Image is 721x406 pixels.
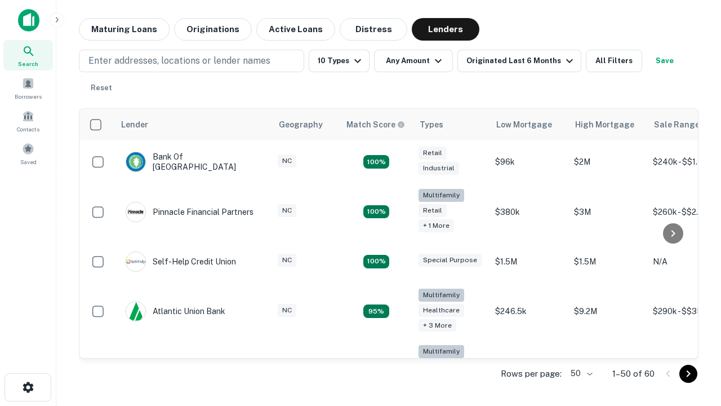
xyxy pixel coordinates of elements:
th: Capitalize uses an advanced AI algorithm to match your search with the best lender. The match sco... [340,109,413,140]
td: $246.5k [489,283,568,340]
button: All Filters [586,50,642,72]
th: Types [413,109,489,140]
button: Go to next page [679,365,697,383]
div: Multifamily [419,289,464,302]
div: Lender [121,118,148,131]
button: Originations [174,18,252,41]
button: Originated Last 6 Months [457,50,581,72]
div: Multifamily [419,345,464,358]
td: $2M [568,140,647,183]
td: $1.5M [568,240,647,283]
div: High Mortgage [575,118,634,131]
div: The Fidelity Bank [126,358,217,378]
button: Lenders [412,18,479,41]
div: Matching Properties: 17, hasApolloMatch: undefined [363,205,389,219]
h6: Match Score [346,118,403,131]
a: Contacts [3,105,53,136]
a: Borrowers [3,73,53,103]
div: Pinnacle Financial Partners [126,202,253,222]
div: Industrial [419,162,459,175]
div: Matching Properties: 11, hasApolloMatch: undefined [363,255,389,268]
div: Healthcare [419,304,464,317]
div: Self-help Credit Union [126,251,236,272]
div: Low Mortgage [496,118,552,131]
a: Saved [3,138,53,169]
div: + 3 more [419,319,456,332]
div: Atlantic Union Bank [126,301,225,321]
p: Rows per page: [501,367,562,381]
div: Capitalize uses an advanced AI algorithm to match your search with the best lender. The match sco... [346,118,405,131]
th: Low Mortgage [489,109,568,140]
div: NC [278,155,296,167]
th: High Mortgage [568,109,647,140]
span: Borrowers [15,92,42,101]
button: Save your search to get updates of matches that match your search criteria. [647,50,683,72]
button: Maturing Loans [79,18,170,41]
p: 1–50 of 60 [612,367,655,381]
td: $1.5M [489,240,568,283]
td: $96k [489,140,568,183]
td: $3M [568,183,647,240]
div: Special Purpose [419,254,482,267]
div: Originated Last 6 Months [466,54,576,68]
div: Multifamily [419,189,464,202]
iframe: Chat Widget [665,316,721,370]
div: NC [278,304,296,317]
div: Matching Properties: 9, hasApolloMatch: undefined [363,304,389,318]
img: picture [126,302,145,321]
td: $3.2M [568,339,647,396]
div: Matching Properties: 15, hasApolloMatch: undefined [363,155,389,169]
div: NC [278,204,296,217]
button: Active Loans [256,18,335,41]
td: $380k [489,183,568,240]
th: Lender [114,109,272,140]
th: Geography [272,109,340,140]
img: picture [126,152,145,171]
span: Contacts [17,125,39,134]
div: 50 [566,365,594,382]
button: Enter addresses, locations or lender names [79,50,304,72]
td: $9.2M [568,283,647,340]
span: Search [18,59,38,68]
td: $246k [489,339,568,396]
div: Retail [419,147,447,160]
button: Any Amount [374,50,453,72]
div: Bank Of [GEOGRAPHIC_DATA] [126,152,261,172]
button: Reset [83,77,119,99]
div: Sale Range [654,118,700,131]
img: picture [126,252,145,271]
img: picture [126,202,145,222]
img: capitalize-icon.png [18,9,39,32]
div: NC [278,254,296,267]
p: Enter addresses, locations or lender names [88,54,270,68]
span: Saved [20,157,37,166]
button: 10 Types [309,50,370,72]
div: Retail [419,204,447,217]
div: + 1 more [419,219,454,232]
button: Distress [340,18,407,41]
a: Search [3,40,53,70]
div: Geography [279,118,323,131]
div: Types [420,118,443,131]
